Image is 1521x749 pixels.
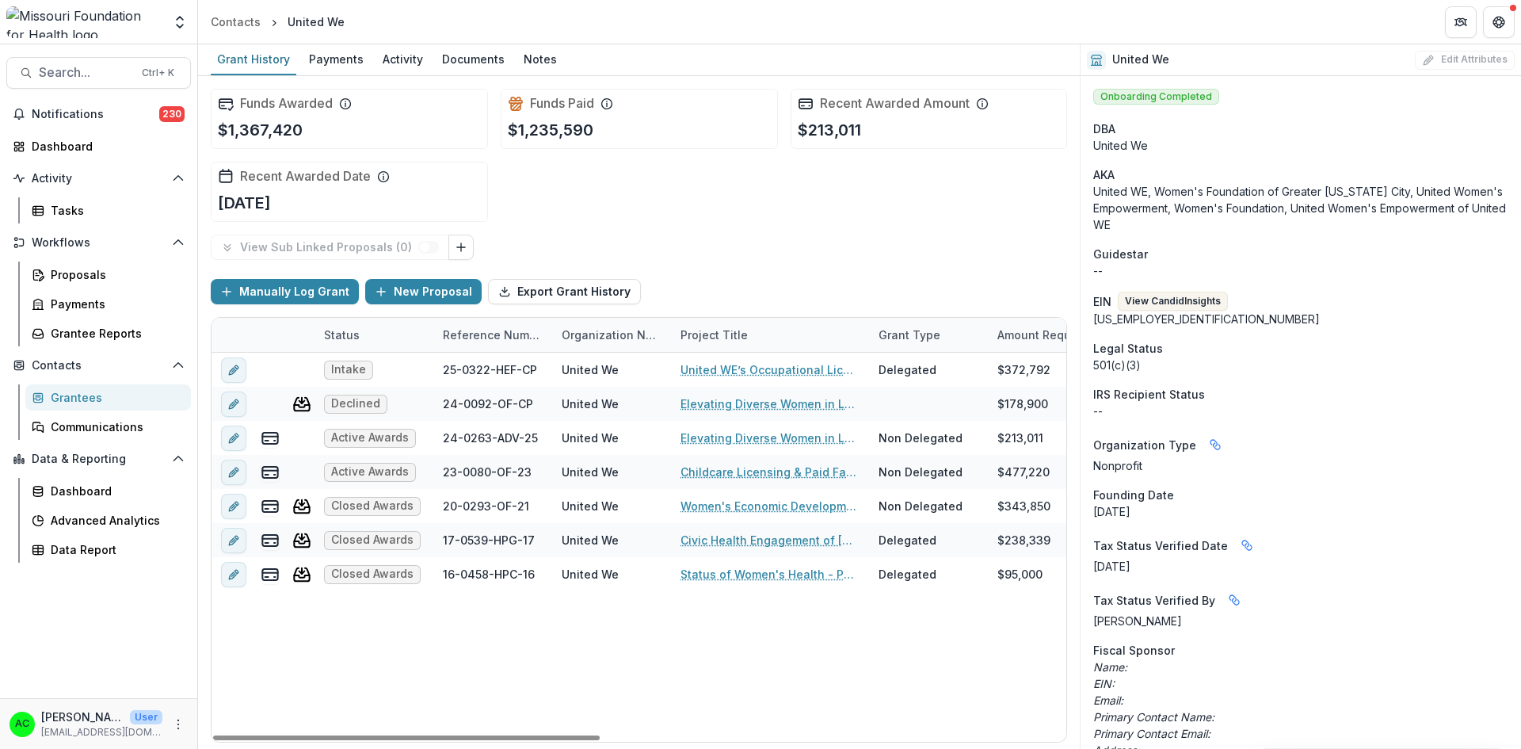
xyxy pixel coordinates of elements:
[562,498,619,514] div: United We
[443,532,535,548] div: 17-0539-HPG-17
[1093,403,1508,419] div: --
[436,44,511,75] a: Documents
[988,318,1146,352] div: Amount Requested
[1445,6,1477,38] button: Partners
[671,318,869,352] div: Project Title
[32,453,166,466] span: Data & Reporting
[1093,457,1508,474] p: Nonprofit
[32,236,166,250] span: Workflows
[1222,587,1247,613] button: Linked binding
[1093,183,1508,233] p: United WE, Women's Foundation of Greater [US_STATE] City, United Women's Empowerment, Women's Fou...
[1093,357,1508,373] div: 501(c)(3)
[221,528,246,553] button: edit
[221,562,246,587] button: edit
[680,566,860,583] a: Status of Women's Health - Phase I
[680,464,860,480] a: Childcare Licensing & Paid Family Leave Project
[6,353,191,378] button: Open Contacts
[314,327,369,343] div: Status
[879,532,936,548] div: Delegated
[879,361,936,378] div: Delegated
[204,10,267,33] a: Contacts
[331,567,414,581] span: Closed Awards
[1093,487,1174,503] span: Founding Date
[139,64,177,82] div: Ctrl + K
[488,279,641,304] button: Export Grant History
[1093,592,1215,609] span: Tax Status Verified By
[1093,262,1508,279] div: --
[303,48,370,71] div: Payments
[221,494,246,519] button: edit
[1093,120,1115,137] span: DBA
[562,566,619,583] div: United We
[218,191,271,215] p: [DATE]
[376,44,429,75] a: Activity
[1093,677,1115,690] i: EIN:
[448,235,474,260] button: Link Grants
[1203,432,1228,457] button: Linked binding
[25,320,191,346] a: Grantee Reports
[240,96,333,111] h2: Funds Awarded
[1093,340,1163,357] span: Legal Status
[997,566,1043,583] div: $95,000
[204,10,351,33] nav: breadcrumb
[443,464,532,480] div: 23-0080-OF-23
[552,327,671,343] div: Organization Name
[433,318,552,352] div: Reference Number
[51,541,178,558] div: Data Report
[436,48,511,71] div: Documents
[32,108,159,121] span: Notifications
[32,172,166,185] span: Activity
[1093,694,1123,707] i: Email:
[552,318,671,352] div: Organization Name
[1093,89,1219,105] span: Onboarding Completed
[32,359,166,373] span: Contacts
[25,478,191,504] a: Dashboard
[1093,727,1210,740] i: Primary Contact Email:
[1118,292,1228,311] button: View CandidInsights
[51,296,178,312] div: Payments
[1093,503,1508,520] div: [DATE]
[1093,311,1508,327] div: [US_EMPLOYER_IDENTIFICATION_NUMBER]
[15,719,29,729] div: Alyssa Curran
[211,235,449,260] button: View Sub Linked Proposals (0)
[562,361,619,378] div: United We
[331,465,409,479] span: Active Awards
[1234,533,1260,558] button: Linked binding
[25,384,191,411] a: Grantees
[1483,6,1515,38] button: Get Help
[562,430,619,446] div: United We
[1093,166,1115,183] span: AKA
[6,446,191,472] button: Open Data & Reporting
[51,325,178,342] div: Grantee Reports
[798,118,861,142] p: $213,011
[508,118,593,142] p: $1,235,590
[879,498,963,514] div: Non Delegated
[169,6,191,38] button: Open entity switcher
[517,48,563,71] div: Notes
[820,96,970,111] h2: Recent Awarded Amount
[261,463,280,482] button: view-payments
[517,44,563,75] a: Notes
[41,725,162,739] p: [EMAIL_ADDRESS][DOMAIN_NAME]
[6,6,162,38] img: Missouri Foundation for Health logo
[443,396,533,412] div: 24-0092-OF-CP
[997,430,1043,446] div: $213,011
[218,118,303,142] p: $1,367,420
[443,566,535,583] div: 16-0458-HPC-16
[25,414,191,440] a: Communications
[331,431,409,445] span: Active Awards
[314,318,433,352] div: Status
[879,464,963,480] div: Non Delegated
[51,266,178,283] div: Proposals
[51,483,178,499] div: Dashboard
[25,507,191,533] a: Advanced Analytics
[25,197,191,224] a: Tasks
[51,389,178,406] div: Grantees
[25,291,191,317] a: Payments
[1093,437,1196,453] span: Organization Type
[1093,660,1127,674] i: Name:
[680,532,860,548] a: Civic Health Engagement of [US_STATE] Women
[997,361,1050,378] div: $372,792
[261,429,280,448] button: view-payments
